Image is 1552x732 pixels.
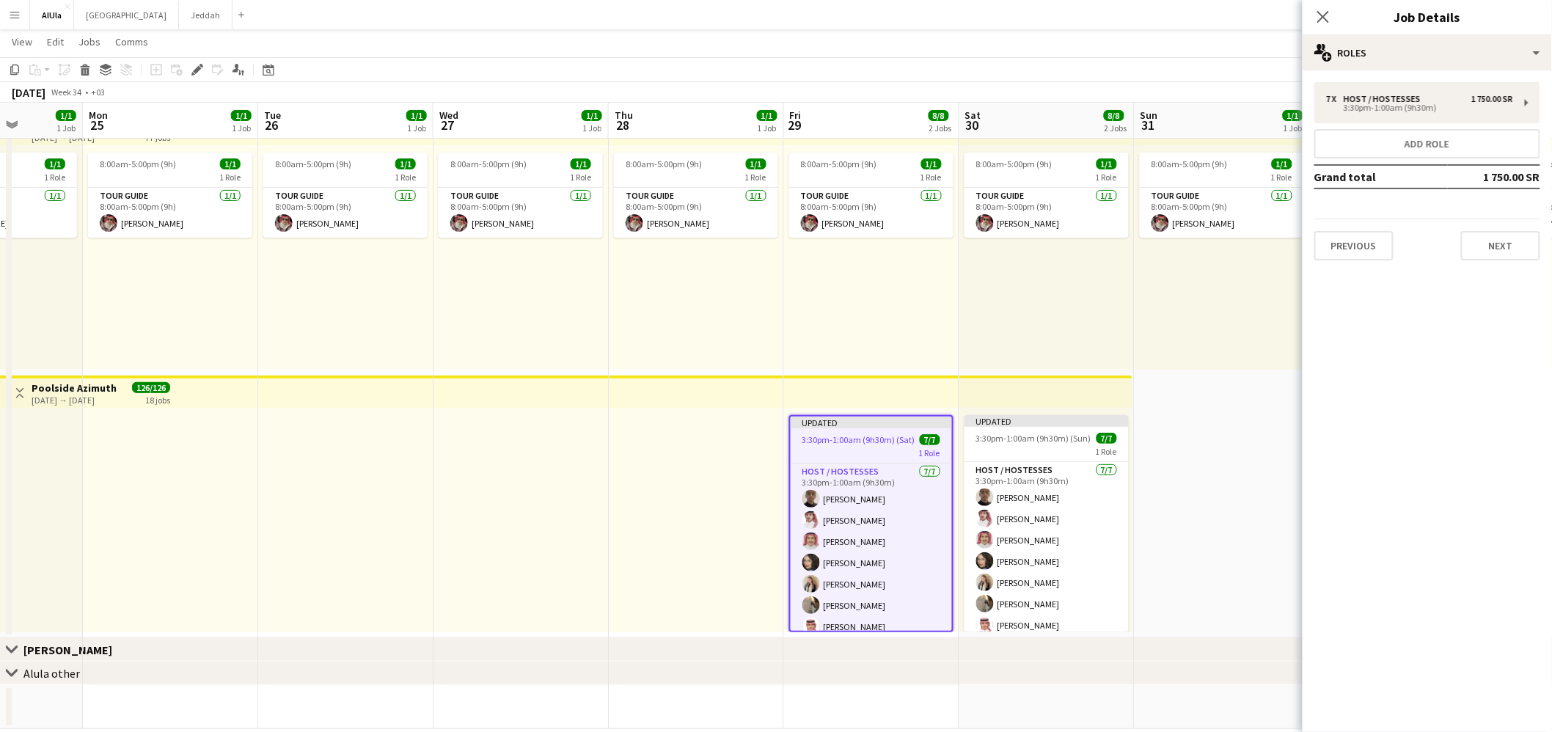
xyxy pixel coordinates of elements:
[1097,433,1117,444] span: 7/7
[41,32,70,51] a: Edit
[929,122,952,133] div: 2 Jobs
[791,464,952,641] app-card-role: Host / Hostesses7/73:30pm-1:00am (9h30m)[PERSON_NAME][PERSON_NAME][PERSON_NAME][PERSON_NAME][PERS...
[1314,231,1394,260] button: Previous
[1283,110,1303,121] span: 1/1
[73,32,106,51] a: Jobs
[791,417,952,428] div: Updated
[746,158,766,169] span: 1/1
[439,109,458,122] span: Wed
[1303,7,1552,26] h3: Job Details
[220,158,241,169] span: 1/1
[437,117,458,133] span: 27
[262,117,281,133] span: 26
[1314,165,1448,189] td: Grand total
[23,643,124,657] div: [PERSON_NAME]
[571,158,591,169] span: 1/1
[802,434,915,445] span: 3:30pm-1:00am (9h30m) (Sat)
[1272,158,1292,169] span: 1/1
[74,1,179,29] button: [GEOGRAPHIC_DATA]
[32,395,117,406] div: [DATE] → [DATE]
[1461,231,1540,260] button: Next
[626,158,702,169] span: 8:00am-5:00pm (9h)
[1152,158,1228,169] span: 8:00am-5:00pm (9h)
[1140,153,1304,238] div: 8:00am-5:00pm (9h)1/11 RoleTour Guide1/18:00am-5:00pm (9h)[PERSON_NAME]
[56,110,76,121] span: 1/1
[1314,129,1540,158] button: Add role
[788,117,802,133] span: 29
[48,87,85,98] span: Week 34
[407,122,426,133] div: 1 Job
[963,117,981,133] span: 30
[219,172,241,183] span: 1 Role
[920,172,942,183] span: 1 Role
[145,393,170,406] div: 18 jobs
[615,109,633,122] span: Thu
[1271,172,1292,183] span: 1 Role
[976,158,1053,169] span: 8:00am-5:00pm (9h)
[263,153,428,238] app-job-card: 8:00am-5:00pm (9h)1/11 RoleTour Guide1/18:00am-5:00pm (9h)[PERSON_NAME]
[1140,188,1304,238] app-card-role: Tour Guide1/18:00am-5:00pm (9h)[PERSON_NAME]
[91,87,105,98] div: +03
[921,158,942,169] span: 1/1
[1303,35,1552,70] div: Roles
[919,447,940,458] span: 1 Role
[263,188,428,238] app-card-role: Tour Guide1/18:00am-5:00pm (9h)[PERSON_NAME]
[44,172,65,183] span: 1 Role
[88,153,252,238] app-job-card: 8:00am-5:00pm (9h)1/11 RoleTour Guide1/18:00am-5:00pm (9h)[PERSON_NAME]
[790,109,802,122] span: Fri
[179,1,233,29] button: Jeddah
[614,188,778,238] app-card-role: Tour Guide1/18:00am-5:00pm (9h)[PERSON_NAME]
[789,153,953,238] app-job-card: 8:00am-5:00pm (9h)1/11 RoleTour Guide1/18:00am-5:00pm (9h)[PERSON_NAME]
[100,158,176,169] span: 8:00am-5:00pm (9h)
[964,415,1129,632] app-job-card: Updated3:30pm-1:00am (9h30m) (Sun)7/71 RoleHost / Hostesses7/73:30pm-1:00am (9h30m)[PERSON_NAME][...
[745,172,766,183] span: 1 Role
[929,110,949,121] span: 8/8
[570,172,591,183] span: 1 Role
[264,109,281,122] span: Tue
[1104,110,1124,121] span: 8/8
[6,32,38,51] a: View
[56,122,76,133] div: 1 Job
[1326,94,1344,104] div: 7 x
[1096,446,1117,457] span: 1 Role
[115,35,148,48] span: Comms
[964,462,1129,640] app-card-role: Host / Hostesses7/73:30pm-1:00am (9h30m)[PERSON_NAME][PERSON_NAME][PERSON_NAME][PERSON_NAME][PERS...
[757,110,777,121] span: 1/1
[582,122,601,133] div: 1 Job
[964,188,1129,238] app-card-role: Tour Guide1/18:00am-5:00pm (9h)[PERSON_NAME]
[109,32,154,51] a: Comms
[1138,117,1158,133] span: 31
[920,434,940,445] span: 7/7
[32,381,117,395] h3: Poolside Azimuth
[12,35,32,48] span: View
[23,666,80,681] div: Alula other
[395,158,416,169] span: 1/1
[439,153,603,238] app-job-card: 8:00am-5:00pm (9h)1/11 RoleTour Guide1/18:00am-5:00pm (9h)[PERSON_NAME]
[406,110,427,121] span: 1/1
[89,109,108,122] span: Mon
[614,153,778,238] app-job-card: 8:00am-5:00pm (9h)1/11 RoleTour Guide1/18:00am-5:00pm (9h)[PERSON_NAME]
[1096,172,1117,183] span: 1 Role
[582,110,602,121] span: 1/1
[450,158,527,169] span: 8:00am-5:00pm (9h)
[1344,94,1427,104] div: Host / Hostesses
[45,158,65,169] span: 1/1
[1471,94,1513,104] div: 1 750.00 SR
[439,188,603,238] app-card-role: Tour Guide1/18:00am-5:00pm (9h)[PERSON_NAME]
[789,415,953,632] div: Updated3:30pm-1:00am (9h30m) (Sat)7/71 RoleHost / Hostesses7/73:30pm-1:00am (9h30m)[PERSON_NAME][...
[964,415,1129,427] div: Updated
[1448,165,1540,189] td: 1 750.00 SR
[965,109,981,122] span: Sat
[789,188,953,238] app-card-role: Tour Guide1/18:00am-5:00pm (9h)[PERSON_NAME]
[801,158,877,169] span: 8:00am-5:00pm (9h)
[758,122,777,133] div: 1 Job
[47,35,64,48] span: Edit
[964,153,1129,238] app-job-card: 8:00am-5:00pm (9h)1/11 RoleTour Guide1/18:00am-5:00pm (9h)[PERSON_NAME]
